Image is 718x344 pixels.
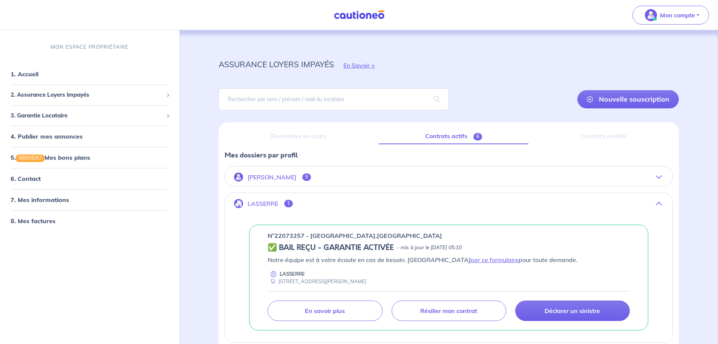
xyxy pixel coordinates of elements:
div: 8. Mes factures [3,213,176,228]
span: 2. Assurance Loyers Impayés [11,91,163,99]
button: [PERSON_NAME]5 [225,168,672,186]
span: 5 [302,173,311,181]
button: illu_account_valid_menu.svgMon compte [632,6,709,25]
p: LASSERRE [280,270,305,278]
span: 6 [473,133,482,140]
div: 3. Garantie Locataire [3,108,176,123]
p: assurance loyers impayés [219,57,334,71]
img: illu_account_valid_menu.svg [645,9,657,21]
div: [STREET_ADDRESS][PERSON_NAME] [268,278,366,285]
input: Rechercher par nom / prénom / mail du locataire [219,88,449,110]
p: Déclarer un sinistre [545,307,600,315]
div: 5.NOUVEAUMes bons plans [3,150,176,165]
p: En savoir plus [305,307,345,315]
div: 2. Assurance Loyers Impayés [3,88,176,102]
p: n°22073257 - [GEOGRAPHIC_DATA],[GEOGRAPHIC_DATA] [268,231,442,240]
a: 5.NOUVEAUMes bons plans [11,154,90,161]
h5: ✅ BAIL REÇU - GARANTIE ACTIVÉE [268,243,394,252]
p: [PERSON_NAME] [248,174,296,181]
a: Résilier mon contrat [392,301,506,321]
p: Mon compte [660,11,695,20]
p: - mis à jour le [DATE] 05:10 [397,244,462,251]
a: Nouvelle souscription [577,90,679,108]
a: 8. Mes factures [11,217,55,225]
a: 7. Mes informations [11,196,69,204]
button: En Savoir + [334,54,384,76]
div: 1. Accueil [3,66,176,82]
a: 1. Accueil [11,70,38,78]
button: LASSERRE1 [225,194,672,213]
img: illu_account.svg [234,173,243,182]
a: Contrats actifs6 [379,128,528,144]
a: 6. Contact [11,175,41,182]
div: state: CONTRACT-VALIDATED, Context: ,MAYBE-CERTIFICATE,,LESSOR-DOCUMENTS,IS-ODEALIM [268,243,630,252]
span: 3. Garantie Locataire [11,111,163,120]
div: 6. Contact [3,171,176,186]
span: search [425,89,449,110]
a: 4. Publier mes annonces [11,133,83,140]
p: Notre équipe est à votre écoute en cas de besoin. [GEOGRAPHIC_DATA] pour toute demande. [268,255,630,264]
p: LASSERRE [248,200,278,207]
p: MON ESPACE PROPRIÉTAIRE [51,43,129,51]
p: Mes dossiers par profil [225,150,673,160]
div: 7. Mes informations [3,192,176,207]
img: illu_company.svg [234,199,243,208]
a: En savoir plus [268,301,382,321]
p: Résilier mon contrat [420,307,477,315]
img: Cautioneo [331,10,387,20]
span: 1 [284,200,293,207]
a: Déclarer un sinistre [515,301,630,321]
a: par ce formulaire [470,256,519,264]
div: 4. Publier mes annonces [3,129,176,144]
